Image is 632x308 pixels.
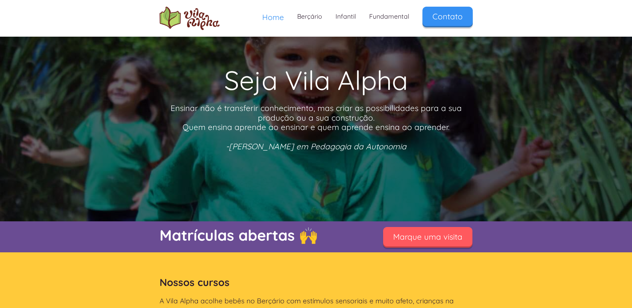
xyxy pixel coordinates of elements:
[362,7,416,26] a: Fundamental
[262,12,284,22] span: Home
[422,7,473,26] a: Contato
[160,103,473,151] p: Ensinar não é transferir conhecimento, mas criar as possibilidades para a sua produção ou a sua c...
[160,7,220,30] img: logo Escola Vila Alpha
[160,272,473,293] h2: Nossos cursos
[160,7,220,30] a: home
[329,7,362,26] a: Infantil
[256,7,291,28] a: Home
[160,60,473,100] h1: Seja Vila Alpha
[226,141,406,151] em: -[PERSON_NAME] em Pedagogia da Autonomia
[160,225,366,246] p: Matrículas abertas 🙌
[383,227,472,246] a: Marque uma visita
[291,7,329,26] a: Berçário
